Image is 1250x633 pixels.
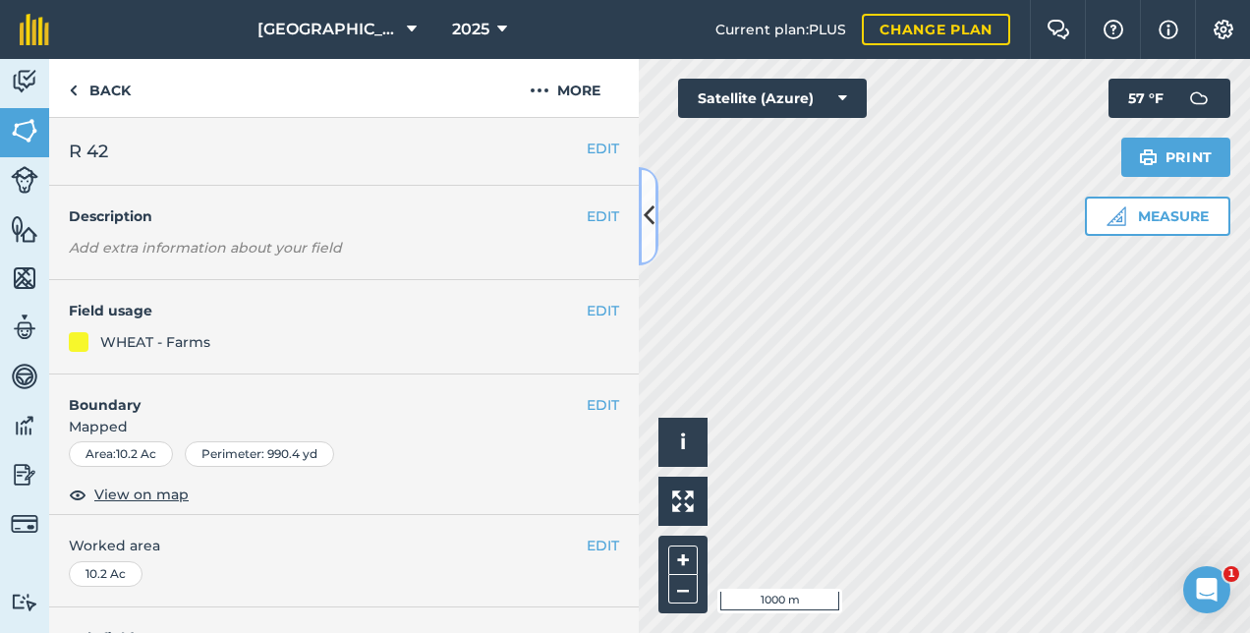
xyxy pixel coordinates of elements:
span: 1 [1223,566,1239,582]
img: svg+xml;base64,PHN2ZyB4bWxucz0iaHR0cDovL3d3dy53My5vcmcvMjAwMC9zdmciIHdpZHRoPSI5IiBoZWlnaHQ9IjI0Ii... [69,79,78,102]
div: Perimeter : 990.4 yd [185,441,334,467]
button: Measure [1085,197,1230,236]
button: i [658,418,708,467]
img: svg+xml;base64,PHN2ZyB4bWxucz0iaHR0cDovL3d3dy53My5vcmcvMjAwMC9zdmciIHdpZHRoPSI1NiIgaGVpZ2h0PSI2MC... [11,263,38,293]
button: EDIT [587,535,619,556]
button: EDIT [587,394,619,416]
img: Two speech bubbles overlapping with the left bubble in the forefront [1047,20,1070,39]
img: svg+xml;base64,PHN2ZyB4bWxucz0iaHR0cDovL3d3dy53My5vcmcvMjAwMC9zdmciIHdpZHRoPSIxNyIgaGVpZ2h0PSIxNy... [1159,18,1178,41]
button: + [668,546,698,575]
h4: Field usage [69,300,587,321]
span: View on map [94,484,189,505]
h4: Boundary [49,374,587,416]
button: Satellite (Azure) [678,79,867,118]
img: svg+xml;base64,PD94bWwgdmVyc2lvbj0iMS4wIiBlbmNvZGluZz0idXRmLTgiPz4KPCEtLSBHZW5lcmF0b3I6IEFkb2JlIE... [1179,79,1219,118]
span: Worked area [69,535,619,556]
img: A cog icon [1212,20,1235,39]
span: R 42 [69,138,108,165]
img: fieldmargin Logo [20,14,49,45]
button: – [668,575,698,604]
img: svg+xml;base64,PD94bWwgdmVyc2lvbj0iMS4wIiBlbmNvZGluZz0idXRmLTgiPz4KPCEtLSBHZW5lcmF0b3I6IEFkb2JlIE... [11,593,38,611]
img: svg+xml;base64,PHN2ZyB4bWxucz0iaHR0cDovL3d3dy53My5vcmcvMjAwMC9zdmciIHdpZHRoPSIyMCIgaGVpZ2h0PSIyNC... [530,79,549,102]
a: Back [49,59,150,117]
span: Mapped [49,416,639,437]
img: svg+xml;base64,PD94bWwgdmVyc2lvbj0iMS4wIiBlbmNvZGluZz0idXRmLTgiPz4KPCEtLSBHZW5lcmF0b3I6IEFkb2JlIE... [11,460,38,489]
img: svg+xml;base64,PD94bWwgdmVyc2lvbj0iMS4wIiBlbmNvZGluZz0idXRmLTgiPz4KPCEtLSBHZW5lcmF0b3I6IEFkb2JlIE... [11,510,38,538]
img: svg+xml;base64,PHN2ZyB4bWxucz0iaHR0cDovL3d3dy53My5vcmcvMjAwMC9zdmciIHdpZHRoPSIxOSIgaGVpZ2h0PSIyNC... [1139,145,1158,169]
img: svg+xml;base64,PHN2ZyB4bWxucz0iaHR0cDovL3d3dy53My5vcmcvMjAwMC9zdmciIHdpZHRoPSIxOCIgaGVpZ2h0PSIyNC... [69,483,86,506]
button: Print [1121,138,1231,177]
img: svg+xml;base64,PHN2ZyB4bWxucz0iaHR0cDovL3d3dy53My5vcmcvMjAwMC9zdmciIHdpZHRoPSI1NiIgaGVpZ2h0PSI2MC... [11,214,38,244]
img: svg+xml;base64,PD94bWwgdmVyc2lvbj0iMS4wIiBlbmNvZGluZz0idXRmLTgiPz4KPCEtLSBHZW5lcmF0b3I6IEFkb2JlIE... [11,166,38,194]
button: 57 °F [1108,79,1230,118]
a: Change plan [862,14,1010,45]
div: WHEAT - Farms [100,331,210,353]
button: EDIT [587,138,619,159]
span: i [680,430,686,454]
button: EDIT [587,300,619,321]
div: Area : 10.2 Ac [69,441,173,467]
span: [GEOGRAPHIC_DATA] [257,18,399,41]
h4: Description [69,205,619,227]
span: 57 ° F [1128,79,1164,118]
button: View on map [69,483,189,506]
img: svg+xml;base64,PD94bWwgdmVyc2lvbj0iMS4wIiBlbmNvZGluZz0idXRmLTgiPz4KPCEtLSBHZW5lcmF0b3I6IEFkb2JlIE... [11,313,38,342]
img: svg+xml;base64,PD94bWwgdmVyc2lvbj0iMS4wIiBlbmNvZGluZz0idXRmLTgiPz4KPCEtLSBHZW5lcmF0b3I6IEFkb2JlIE... [11,411,38,440]
img: svg+xml;base64,PD94bWwgdmVyc2lvbj0iMS4wIiBlbmNvZGluZz0idXRmLTgiPz4KPCEtLSBHZW5lcmF0b3I6IEFkb2JlIE... [11,362,38,391]
button: More [491,59,639,117]
img: svg+xml;base64,PD94bWwgdmVyc2lvbj0iMS4wIiBlbmNvZGluZz0idXRmLTgiPz4KPCEtLSBHZW5lcmF0b3I6IEFkb2JlIE... [11,67,38,96]
em: Add extra information about your field [69,239,342,257]
img: Four arrows, one pointing top left, one top right, one bottom right and the last bottom left [672,490,694,512]
img: Ruler icon [1107,206,1126,226]
img: A question mark icon [1102,20,1125,39]
div: 10.2 Ac [69,561,142,587]
span: Current plan : PLUS [715,19,846,40]
span: 2025 [452,18,489,41]
img: svg+xml;base64,PHN2ZyB4bWxucz0iaHR0cDovL3d3dy53My5vcmcvMjAwMC9zdmciIHdpZHRoPSI1NiIgaGVpZ2h0PSI2MC... [11,116,38,145]
button: EDIT [587,205,619,227]
iframe: Intercom live chat [1183,566,1230,613]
